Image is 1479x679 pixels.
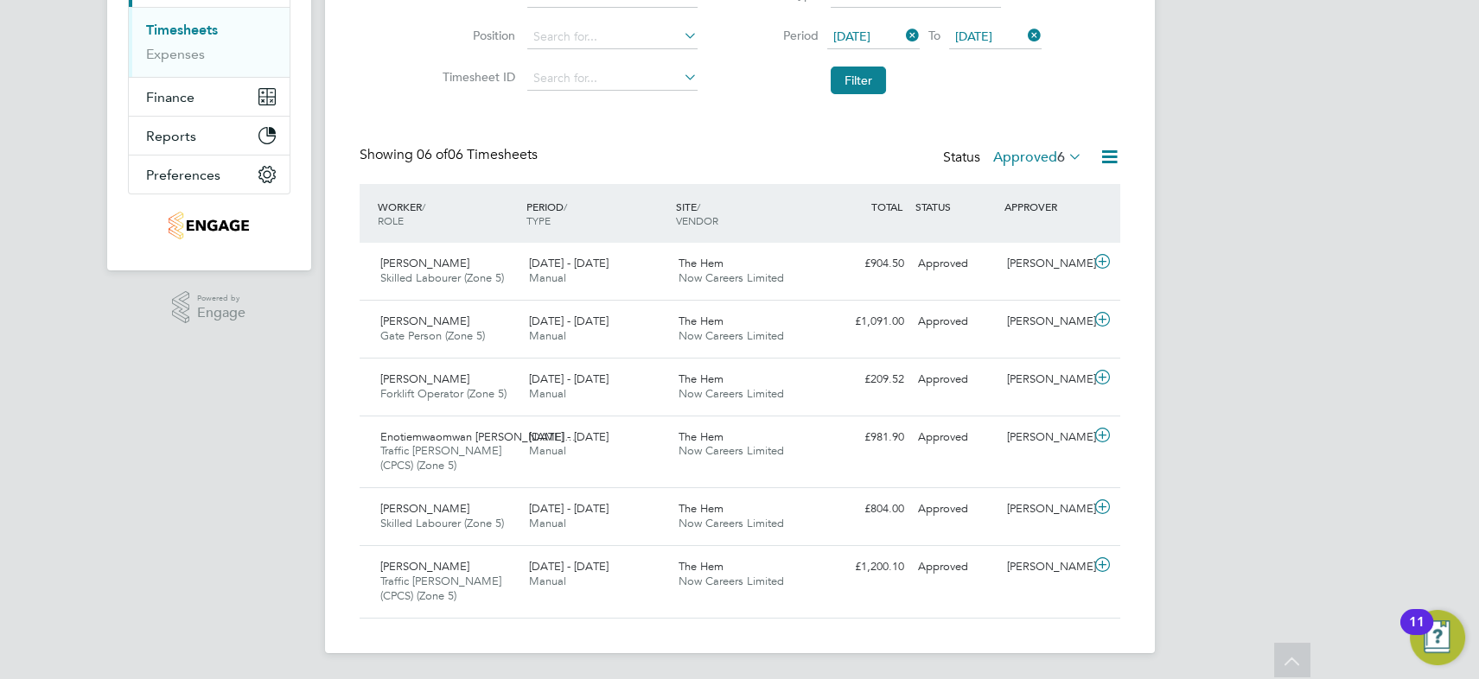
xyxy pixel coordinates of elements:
div: WORKER [373,191,523,236]
div: £1,200.10 [821,553,911,581]
span: Skilled Labourer (Zone 5) [380,516,504,530]
span: ROLE [378,213,404,227]
div: SITE [672,191,821,236]
span: Forklift Operator (Zone 5) [380,386,507,401]
span: Preferences [146,167,220,183]
span: / [697,200,700,213]
span: Enotiemwaomwan [PERSON_NAME]… [380,429,576,444]
label: Timesheet ID [437,69,515,85]
button: Reports [129,117,290,155]
div: [PERSON_NAME] [1000,308,1090,336]
span: Manual [529,270,566,285]
span: TYPE [526,213,551,227]
div: Approved [911,495,1001,524]
span: / [564,200,567,213]
div: STATUS [911,191,1001,222]
span: [DATE] - [DATE] [529,501,609,516]
img: nowcareers-logo-retina.png [169,212,249,239]
div: [PERSON_NAME] [1000,423,1090,452]
div: Status [943,146,1086,170]
span: The Hem [679,501,724,516]
span: Manual [529,574,566,588]
span: [DATE] [833,29,870,44]
span: [PERSON_NAME] [380,559,469,574]
div: Approved [911,423,1001,452]
div: [PERSON_NAME] [1000,553,1090,581]
span: Traffic [PERSON_NAME] (CPCS) (Zone 5) [380,574,501,603]
span: [PERSON_NAME] [380,501,469,516]
span: [DATE] - [DATE] [529,371,609,386]
button: Preferences [129,155,290,194]
div: PERIOD [522,191,672,236]
span: [DATE] - [DATE] [529,559,609,574]
a: Go to home page [128,212,290,239]
span: Gate Person (Zone 5) [380,328,485,343]
span: Manual [529,386,566,401]
div: 11 [1409,622,1425,644]
label: Period [741,28,819,43]
div: Showing [360,146,541,164]
span: Powered by [197,291,245,306]
span: Now Careers Limited [679,386,784,401]
span: Engage [197,306,245,320]
div: Approved [911,308,1001,336]
span: / [422,200,425,213]
span: The Hem [679,314,724,328]
button: Finance [129,78,290,116]
label: Approved [993,149,1082,166]
a: Expenses [146,46,205,62]
span: [DATE] - [DATE] [529,314,609,328]
span: Now Careers Limited [679,270,784,285]
div: Approved [911,365,1001,394]
div: Approved [911,553,1001,581]
div: [PERSON_NAME] [1000,365,1090,394]
span: Now Careers Limited [679,574,784,588]
span: [PERSON_NAME] [380,256,469,270]
span: Manual [529,443,566,458]
span: 6 [1057,149,1065,166]
div: £1,091.00 [821,308,911,336]
button: Filter [831,67,886,94]
span: Now Careers Limited [679,328,784,343]
input: Search for... [527,25,698,49]
label: Position [437,28,515,43]
span: [DATE] - [DATE] [529,429,609,444]
span: To [923,24,946,47]
span: Now Careers Limited [679,516,784,530]
span: Manual [529,328,566,343]
div: [PERSON_NAME] [1000,250,1090,278]
span: Now Careers Limited [679,443,784,458]
span: 06 Timesheets [417,146,538,163]
span: The Hem [679,256,724,270]
div: [PERSON_NAME] [1000,495,1090,524]
span: [PERSON_NAME] [380,371,469,386]
span: Finance [146,89,194,105]
div: Timesheets [129,7,290,77]
div: APPROVER [1000,191,1090,222]
span: Manual [529,516,566,530]
span: TOTAL [871,200,902,213]
span: Reports [146,128,196,144]
div: £904.50 [821,250,911,278]
div: Approved [911,250,1001,278]
div: £209.52 [821,365,911,394]
span: The Hem [679,559,724,574]
div: £981.90 [821,423,911,452]
a: Timesheets [146,22,218,38]
span: The Hem [679,429,724,444]
button: Open Resource Center, 11 new notifications [1410,610,1465,665]
span: Traffic [PERSON_NAME] (CPCS) (Zone 5) [380,443,501,473]
span: [PERSON_NAME] [380,314,469,328]
div: £804.00 [821,495,911,524]
a: Powered byEngage [172,291,245,324]
span: The Hem [679,371,724,386]
span: [DATE] [955,29,992,44]
span: Skilled Labourer (Zone 5) [380,270,504,285]
span: [DATE] - [DATE] [529,256,609,270]
span: 06 of [417,146,448,163]
span: VENDOR [676,213,718,227]
input: Search for... [527,67,698,91]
